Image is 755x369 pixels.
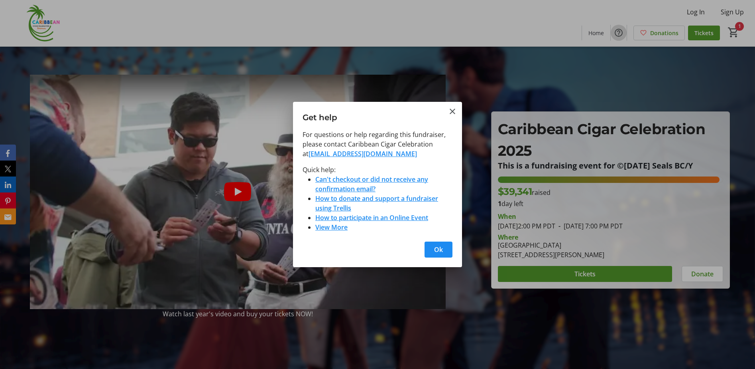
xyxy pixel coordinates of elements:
a: How to donate and support a fundraiser using Trellis [315,194,438,212]
button: Ok [425,242,452,258]
a: [EMAIL_ADDRESS][DOMAIN_NAME] [309,149,417,158]
p: Quick help: [303,165,452,175]
a: How to participate in an Online Event [315,213,428,222]
a: Can't checkout or did not receive any confirmation email? [315,175,428,193]
span: Ok [434,245,443,254]
h3: Get help [293,102,462,129]
p: For questions or help regarding this fundraiser, please contact Caribbean Cigar Celebration at [303,130,452,159]
button: Close [448,107,457,116]
a: View More [315,223,348,232]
